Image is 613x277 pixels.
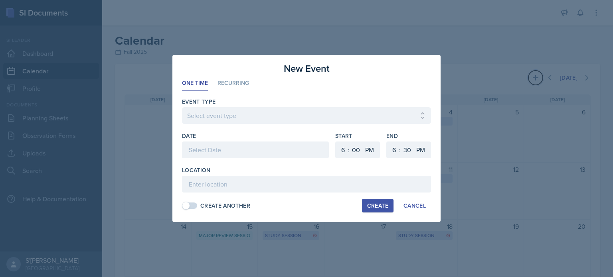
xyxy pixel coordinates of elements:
div: : [348,145,350,155]
div: : [399,145,401,155]
label: End [386,132,431,140]
label: Event Type [182,98,216,106]
li: Recurring [218,76,249,91]
div: Cancel [403,202,426,209]
li: One Time [182,76,208,91]
div: Create [367,202,388,209]
input: Enter location [182,176,431,193]
label: Location [182,166,211,174]
button: Cancel [398,199,431,212]
label: Date [182,132,196,140]
label: Start [335,132,380,140]
button: Create [362,199,394,212]
div: Create Another [200,202,250,210]
h3: New Event [284,61,330,76]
